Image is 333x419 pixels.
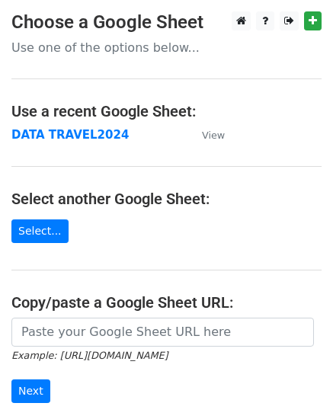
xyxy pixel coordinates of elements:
[187,128,225,142] a: View
[11,350,168,361] small: Example: [URL][DOMAIN_NAME]
[11,318,314,347] input: Paste your Google Sheet URL here
[11,40,322,56] p: Use one of the options below...
[11,11,322,34] h3: Choose a Google Sheet
[202,130,225,141] small: View
[11,219,69,243] a: Select...
[11,190,322,208] h4: Select another Google Sheet:
[11,293,322,312] h4: Copy/paste a Google Sheet URL:
[11,128,129,142] a: DATA TRAVEL2024
[11,102,322,120] h4: Use a recent Google Sheet:
[11,379,50,403] input: Next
